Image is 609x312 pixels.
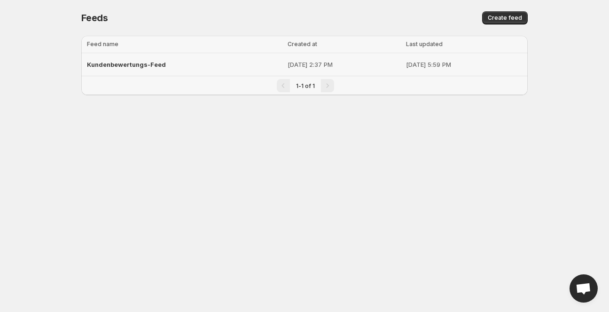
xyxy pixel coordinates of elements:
[288,60,400,69] p: [DATE] 2:37 PM
[296,82,315,89] span: 1-1 of 1
[488,14,522,22] span: Create feed
[87,40,118,48] span: Feed name
[406,40,443,48] span: Last updated
[406,60,522,69] p: [DATE] 5:59 PM
[87,61,166,68] span: Kundenbewertungs-Feed
[288,40,317,48] span: Created at
[482,11,528,24] button: Create feed
[81,76,528,95] nav: Pagination
[81,12,108,24] span: Feeds
[570,274,598,303] a: Open chat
